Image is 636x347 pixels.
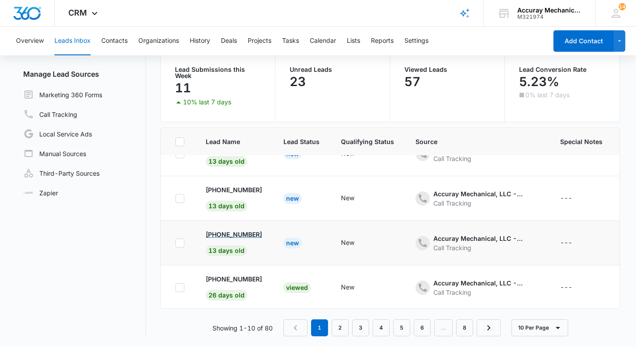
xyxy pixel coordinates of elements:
[404,66,490,73] p: Viewed Leads
[283,238,302,248] div: New
[54,27,91,55] button: Leads Inbox
[341,282,370,293] div: - - Select to Edit Field
[560,282,572,293] div: ---
[206,156,247,167] span: 13 days old
[283,319,501,336] nav: Pagination
[23,89,102,100] a: Marketing 360 Forms
[433,288,523,297] div: Call Tracking
[283,239,302,247] a: New
[16,69,146,79] h3: Manage Lead Sources
[23,109,77,120] a: Call Tracking
[341,193,370,204] div: - - Select to Edit Field
[290,66,375,73] p: Unread Leads
[560,282,588,293] div: - - Select to Edit Field
[206,230,262,239] p: [PHONE_NUMBER]
[206,290,247,301] span: 26 days old
[101,27,128,55] button: Contacts
[282,27,299,55] button: Tasks
[525,92,569,98] p: 0% last 7 days
[433,154,523,163] div: Call Tracking
[456,319,473,336] a: Page 8
[416,137,539,146] span: Source
[341,193,354,202] div: New
[290,74,306,89] p: 23
[416,189,539,208] div: - - Select to Edit Field
[175,81,191,95] p: 11
[248,27,271,55] button: Projects
[560,238,588,248] div: - - Select to Edit Field
[341,282,354,292] div: New
[517,14,582,20] div: account id
[347,27,360,55] button: Lists
[433,189,523,198] div: Accuray Mechanical, LLC - Content
[175,66,261,79] p: Lead Submissions this Week
[190,27,210,55] button: History
[433,243,523,252] div: Call Tracking
[553,30,614,52] button: Add Contact
[341,137,394,146] span: Qualifying Status
[206,185,262,194] p: [PHONE_NUMBER]
[283,282,311,293] div: Viewed
[138,27,179,55] button: Organizations
[206,201,247,211] span: 13 days old
[283,150,302,157] a: New
[283,194,302,202] a: New
[23,148,86,159] a: Manual Sources
[371,27,394,55] button: Reports
[341,238,354,247] div: New
[68,8,87,17] span: CRM
[416,234,539,252] div: - - Select to Edit Field
[206,274,262,299] a: [PHONE_NUMBER]26 days old
[517,7,582,14] div: account name
[332,319,349,336] a: Page 2
[519,74,559,89] p: 5.23%
[206,137,262,146] span: Lead Name
[23,128,92,139] a: Local Service Ads
[352,319,369,336] a: Page 3
[183,99,231,105] p: 10% last 7 days
[404,27,428,55] button: Settings
[212,323,273,333] p: Showing 1-10 of 80
[404,74,420,89] p: 57
[283,137,320,146] span: Lead Status
[206,185,262,210] a: [PHONE_NUMBER]13 days old
[206,140,262,165] a: [PHONE_NUMBER]13 days old
[23,168,100,178] a: Third-Party Sources
[619,3,626,10] span: 14
[433,234,523,243] div: Accuray Mechanical, LLC - Content
[511,319,568,336] button: 10 Per Page
[16,27,44,55] button: Overview
[619,3,626,10] div: notifications count
[433,278,523,288] div: Accuray Mechanical, LLC - Content
[206,274,262,284] p: [PHONE_NUMBER]
[393,319,410,336] a: Page 5
[206,230,262,254] a: [PHONE_NUMBER]13 days old
[560,193,572,204] div: ---
[416,278,539,297] div: - - Select to Edit Field
[283,193,302,204] div: New
[477,319,501,336] a: Next Page
[560,238,572,248] div: ---
[373,319,390,336] a: Page 4
[206,245,247,256] span: 13 days old
[560,193,588,204] div: - - Select to Edit Field
[221,27,237,55] button: Deals
[23,188,58,198] a: Zapier
[519,66,605,73] p: Lead Conversion Rate
[311,319,328,336] em: 1
[283,284,311,291] a: Viewed
[414,319,431,336] a: Page 6
[310,27,336,55] button: Calendar
[433,198,523,208] div: Call Tracking
[560,137,603,146] span: Special Notes
[341,238,370,248] div: - - Select to Edit Field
